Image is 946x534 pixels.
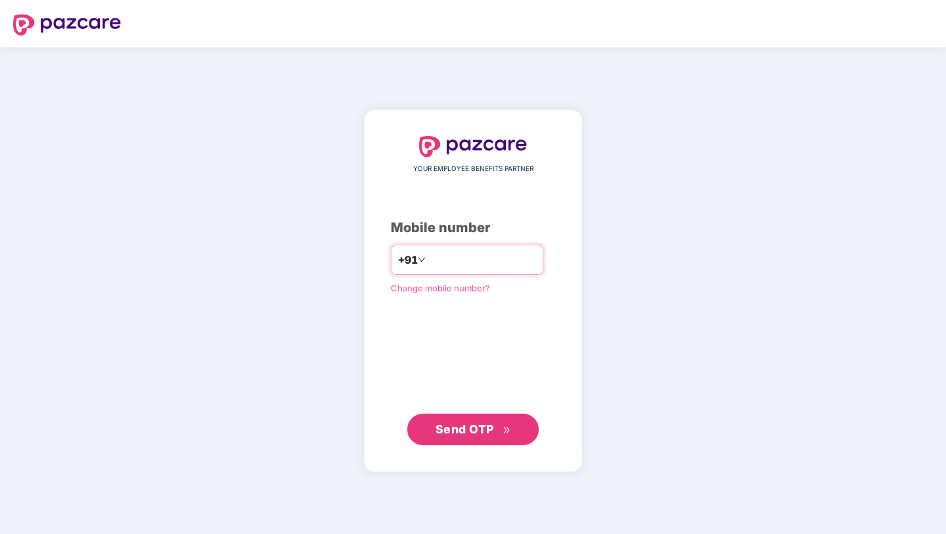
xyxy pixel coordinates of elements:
[391,218,555,238] div: Mobile number
[503,426,511,435] span: double-right
[391,283,490,293] a: Change mobile number?
[419,136,527,157] img: logo
[398,252,418,268] span: +91
[436,422,494,436] span: Send OTP
[413,164,534,174] span: YOUR EMPLOYEE BENEFITS PARTNER
[407,414,539,445] button: Send OTPdouble-right
[418,256,426,264] span: down
[13,14,121,36] img: logo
